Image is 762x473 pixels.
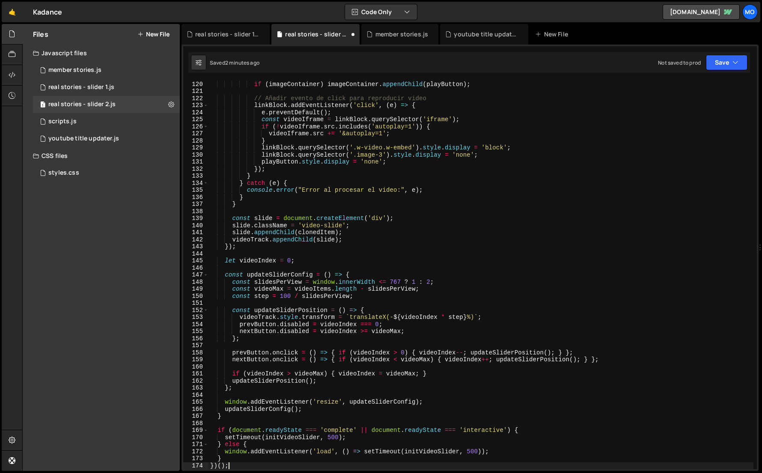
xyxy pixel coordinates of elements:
div: 2 minutes ago [225,59,259,66]
div: 153 [183,314,208,321]
a: 🤙 [2,2,23,22]
button: Save [706,55,747,70]
div: 167 [183,413,208,420]
div: 170 [183,434,208,441]
div: 148 [183,279,208,286]
button: New File [137,31,170,38]
div: 173 [183,455,208,462]
div: 126 [183,123,208,131]
button: Code Only [345,4,417,20]
div: 132 [183,166,208,173]
div: 133 [183,173,208,180]
div: real stories - slider 2.js [285,30,349,39]
div: 11847/46835.js [33,79,180,96]
div: 152 [183,307,208,314]
div: member stories.js [48,66,101,74]
div: 168 [183,420,208,427]
div: 162 [183,378,208,385]
div: 140 [183,222,208,229]
div: 124 [183,109,208,116]
div: 147 [183,271,208,279]
div: 164 [183,392,208,399]
div: real stories - slider 2.js [48,101,116,108]
div: Kadance [33,7,62,17]
div: 159 [183,356,208,363]
div: 161 [183,370,208,378]
div: 146 [183,265,208,272]
div: 158 [183,349,208,357]
div: 129 [183,144,208,152]
div: 169 [183,427,208,434]
div: 171 [183,441,208,448]
div: 125 [183,116,208,123]
div: 144 [183,250,208,258]
div: 156 [183,335,208,342]
div: 157 [183,342,208,349]
div: 135 [183,187,208,194]
div: 11847/28286.css [33,164,180,181]
div: 141 [183,229,208,236]
span: 1 [40,102,45,109]
div: 139 [183,215,208,222]
div: 143 [183,243,208,250]
div: real stories - slider 1.js [48,83,114,91]
div: New File [535,30,571,39]
div: 121 [183,88,208,95]
div: Not saved to prod [658,59,701,66]
div: 138 [183,208,208,215]
div: real stories - slider 1.js [195,30,259,39]
div: 11847/28141.js [33,113,180,130]
div: youtube title updater.js [48,135,119,143]
div: 123 [183,102,208,109]
div: 134 [183,180,208,187]
div: 151 [183,300,208,307]
div: 11847/46737.js [33,62,180,79]
div: CSS files [23,147,180,164]
div: 149 [183,286,208,293]
div: 127 [183,130,208,137]
div: styles.css [48,169,79,177]
div: 122 [183,95,208,102]
div: 131 [183,158,208,166]
div: 142 [183,236,208,244]
div: 163 [183,384,208,392]
div: youtube title updater.js [454,30,518,39]
div: 130 [183,152,208,159]
div: 155 [183,328,208,335]
div: 136 [183,194,208,201]
h2: Files [33,30,48,39]
div: 145 [183,257,208,265]
div: 172 [183,448,208,455]
div: 154 [183,321,208,328]
div: Javascript files [23,45,180,62]
div: 128 [183,137,208,145]
div: Saved [210,59,259,66]
div: 150 [183,293,208,300]
div: 160 [183,363,208,371]
div: 165 [183,399,208,406]
div: 11847/46738.js [33,130,180,147]
a: Mo [742,4,758,20]
div: member stories.js [375,30,429,39]
div: real stories - slider 2.js [33,96,180,113]
div: 166 [183,406,208,413]
a: [DOMAIN_NAME] [663,4,740,20]
div: 137 [183,201,208,208]
div: 120 [183,81,208,88]
div: 174 [183,462,208,470]
div: scripts.js [48,118,77,125]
